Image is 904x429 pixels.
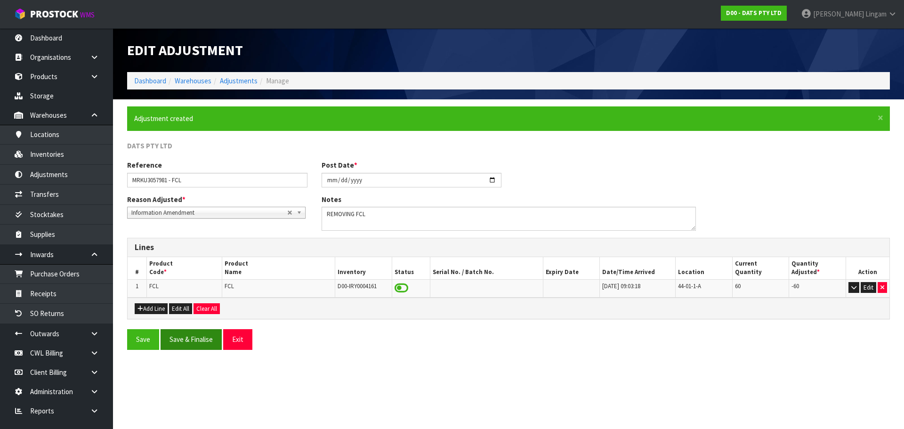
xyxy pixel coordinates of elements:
span: DATS PTY LTD [127,141,172,150]
span: -60 [791,282,799,290]
a: Warehouses [175,76,211,85]
th: Status [392,257,430,279]
button: Add Line [135,303,168,315]
button: Edit All [169,303,192,315]
strong: D00 - DATS PTY LTD [726,9,782,17]
th: Action [846,257,889,279]
th: Inventory [335,257,392,279]
span: ProStock [30,8,78,20]
label: Post Date [322,160,357,170]
span: Adjustment created [134,114,193,123]
span: Edit Adjustment [127,41,243,59]
th: Serial No. / Batch No. [430,257,543,279]
span: × [878,111,883,124]
h3: Lines [135,243,882,252]
span: [PERSON_NAME] [813,9,864,18]
button: Exit [223,329,252,349]
span: Manage [266,76,289,85]
th: Current Quantity [732,257,789,279]
th: Product Code [146,257,222,279]
th: Date/Time Arrived [600,257,676,279]
span: 44-01-1-A [678,282,701,290]
span: Lingam [865,9,887,18]
small: WMS [80,10,95,19]
span: [DATE] 09:03:18 [602,282,640,290]
img: cube-alt.png [14,8,26,20]
span: Information Amendment [131,207,287,219]
span: 1 [136,282,138,290]
th: # [128,257,146,279]
span: D00-IRY0004161 [338,282,377,290]
th: Product Name [222,257,335,279]
th: Expiry Date [543,257,599,279]
span: 60 [735,282,741,290]
span: FCL [225,282,234,290]
span: FCL [149,282,159,290]
label: Reason Adjusted [127,194,186,204]
label: Reference [127,160,162,170]
a: Adjustments [220,76,258,85]
button: Edit [861,282,876,293]
th: Location [675,257,732,279]
button: Save [127,329,159,349]
button: Save & Finalise [161,329,222,349]
input: Reference [127,173,307,187]
button: Clear All [194,303,220,315]
a: D00 - DATS PTY LTD [721,6,787,21]
a: Dashboard [134,76,166,85]
label: Notes [322,194,341,204]
th: Quantity Adjusted [789,257,846,279]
